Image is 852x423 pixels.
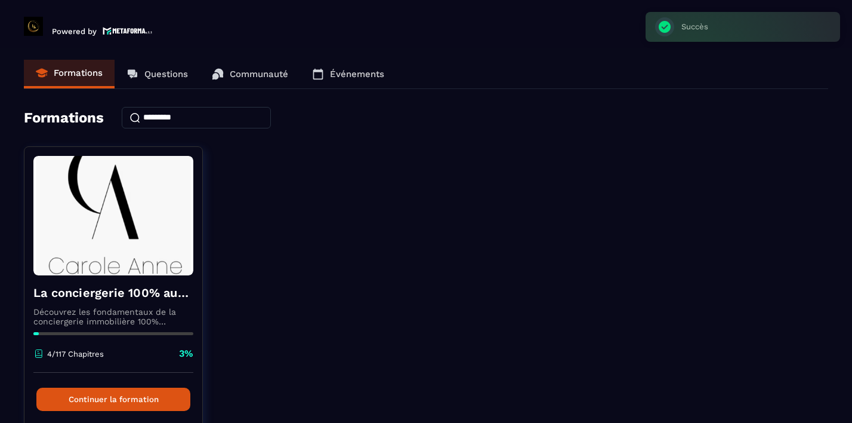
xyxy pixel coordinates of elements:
[300,60,396,88] a: Événements
[330,69,384,79] p: Événements
[24,17,43,36] img: logo-branding
[33,307,193,326] p: Découvrez les fondamentaux de la conciergerie immobilière 100% automatisée. Cette formation est c...
[230,69,288,79] p: Communauté
[36,388,190,411] button: Continuer la formation
[144,69,188,79] p: Questions
[52,27,97,36] p: Powered by
[115,60,200,88] a: Questions
[103,26,153,36] img: logo
[24,109,104,126] h4: Formations
[33,156,193,275] img: formation-background
[24,60,115,88] a: Formations
[200,60,300,88] a: Communauté
[54,68,103,78] p: Formations
[47,350,104,358] p: 4/117 Chapitres
[33,284,193,301] h4: La conciergerie 100% automatisée
[179,347,193,360] p: 3%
